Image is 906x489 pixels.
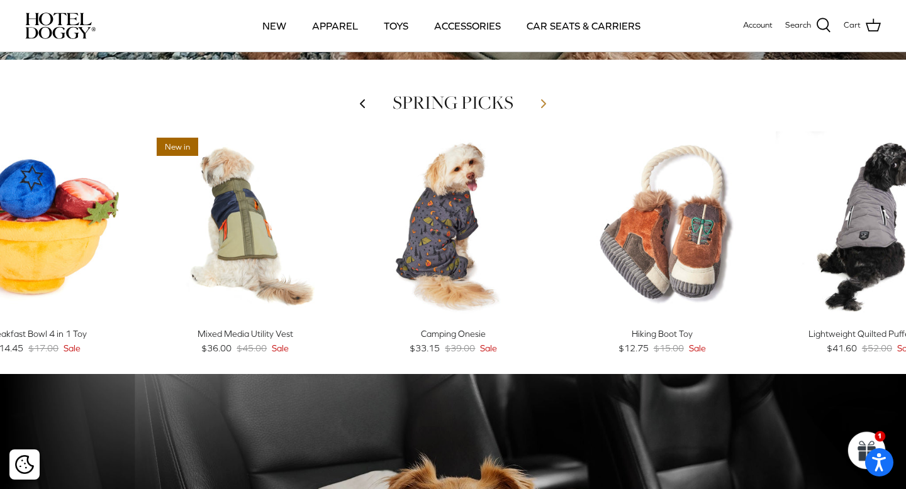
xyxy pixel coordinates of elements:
[844,18,881,34] a: Cart
[359,131,548,321] a: Camping Onesie
[365,138,410,156] span: 15% off
[157,138,198,156] span: New in
[515,4,652,47] a: CAR SEATS & CARRIERS
[574,138,618,156] span: 15% off
[689,341,706,355] span: Sale
[272,341,289,355] span: Sale
[618,341,649,355] span: $12.75
[150,327,340,341] div: Mixed Media Utility Vest
[251,4,298,47] a: NEW
[9,449,40,480] div: Cookie policy
[201,341,232,355] span: $36.00
[785,18,831,34] a: Search
[654,341,684,355] span: $15.00
[423,4,512,47] a: ACCESSORIES
[480,341,497,355] span: Sale
[372,4,420,47] a: TOYS
[568,131,757,321] a: Hiking Boot Toy
[187,4,715,47] div: Primary navigation
[827,341,857,355] span: $41.60
[445,341,475,355] span: $39.00
[743,19,773,32] a: Account
[862,341,892,355] span: $52.00
[568,327,757,341] div: Hiking Boot Toy
[28,341,59,355] span: $17.00
[844,19,861,32] span: Cart
[64,341,81,355] span: Sale
[237,341,267,355] span: $45.00
[25,13,96,39] img: hoteldoggycom
[743,20,773,30] span: Account
[359,327,548,355] a: Camping Onesie $33.15 $39.00 Sale
[13,454,35,476] button: Cookie policy
[410,341,440,355] span: $33.15
[15,455,34,474] img: Cookie policy
[393,90,513,115] a: SPRING PICKS
[782,138,827,156] span: 20% off
[150,131,340,321] a: Mixed Media Utility Vest
[568,327,757,355] a: Hiking Boot Toy $12.75 $15.00 Sale
[785,19,811,32] span: Search
[359,327,548,341] div: Camping Onesie
[301,4,369,47] a: APPAREL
